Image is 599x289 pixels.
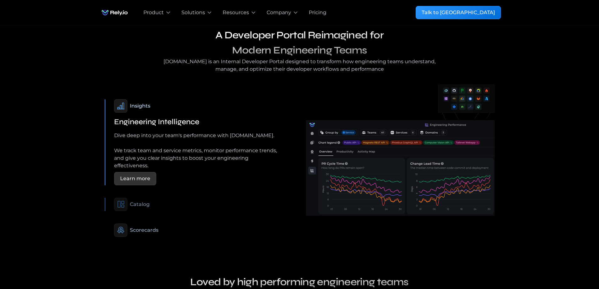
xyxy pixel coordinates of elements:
[267,9,291,16] div: Company
[130,226,158,234] div: Scorecards
[223,9,249,16] div: Resources
[130,201,150,208] div: Catalog
[181,9,205,16] div: Solutions
[161,58,438,73] div: [DOMAIN_NAME] is an Internal Developer Portal designed to transform how engineering teams underst...
[557,247,590,280] iframe: Chatbot
[416,6,501,19] a: Talk to [GEOGRAPHIC_DATA]
[114,132,278,170] p: Dive deep into your team's performance with [DOMAIN_NAME]. We track team and service metrics, mon...
[114,118,199,127] h2: Engineering Intelligence
[130,102,150,110] div: Insights
[98,6,131,19] a: home
[98,6,131,19] img: Rely.io logo
[143,9,164,16] div: Product
[161,28,438,58] h3: A Developer Portal Reimagined for Modern Engineering Teams
[309,9,326,16] a: Pricing
[422,9,495,16] div: Talk to [GEOGRAPHIC_DATA]
[120,175,150,182] div: Learn more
